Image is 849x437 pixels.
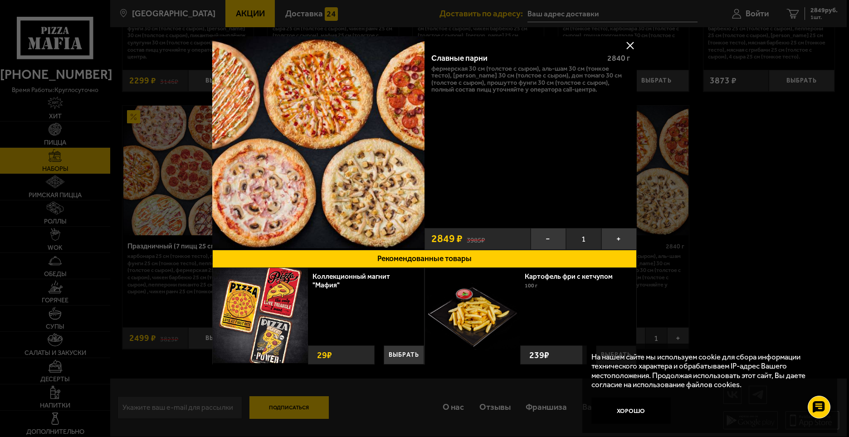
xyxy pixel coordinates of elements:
strong: 239 ₽ [527,346,551,364]
div: Славные парни [431,53,600,63]
span: 2840 г [607,53,630,63]
p: Фермерская 30 см (толстое с сыром), Аль-Шам 30 см (тонкое тесто), [PERSON_NAME] 30 см (толстое с ... [431,65,630,93]
button: + [601,228,637,250]
button: Хорошо [591,398,671,424]
span: 1 [566,228,601,250]
a: Славные парни [212,36,424,250]
a: Картофель фри с кетчупом [525,272,622,281]
button: Выбрать [384,345,424,364]
span: 100 г [525,282,537,289]
s: 3985 ₽ [467,234,485,243]
span: 2849 ₽ [431,233,463,244]
button: Рекомендованные товары [212,250,637,268]
img: Славные парни [212,36,424,248]
strong: 29 ₽ [315,346,334,364]
button: − [531,228,566,250]
a: Коллекционный магнит "Мафия" [312,272,390,289]
p: На нашем сайте мы используем cookie для сбора информации технического характера и обрабатываем IP... [591,352,823,389]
